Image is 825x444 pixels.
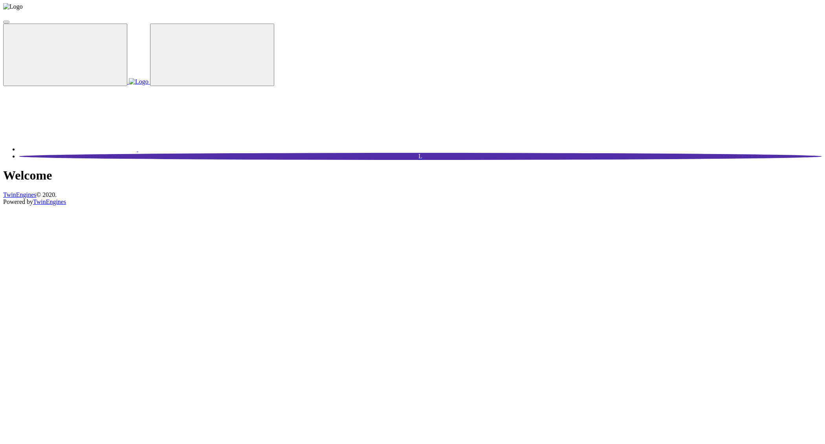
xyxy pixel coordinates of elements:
[33,198,66,205] a: TwinEngines
[3,168,822,183] h1: Welcome
[19,153,822,160] a: L
[3,198,822,205] div: Powered by
[129,78,148,85] img: Logo
[3,3,23,10] img: Logo
[3,191,822,198] div: © 2020.
[19,153,822,160] div: POWERENFO-DB\lcoe
[3,191,36,198] a: TwinEngines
